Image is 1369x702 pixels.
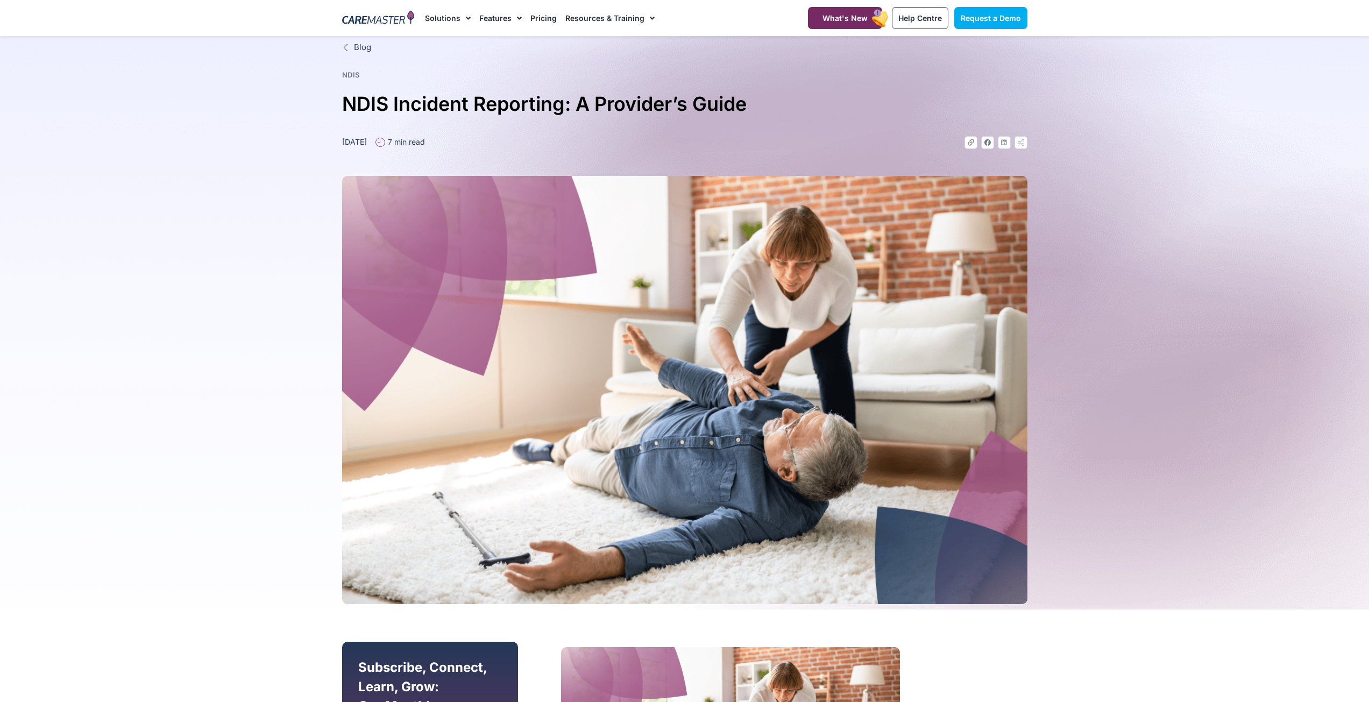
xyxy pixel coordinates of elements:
span: Blog [351,41,371,54]
h1: NDIS Incident Reporting: A Provider’s Guide [342,88,1027,120]
a: Help Centre [892,7,948,29]
a: Request a Demo [954,7,1027,29]
span: What's New [822,13,868,23]
img: A woman helps a man with a cane who has fallen over on a white rug [342,176,1027,604]
a: Blog [342,41,1027,54]
time: [DATE] [342,137,367,146]
span: Help Centre [898,13,942,23]
a: What's New [808,7,882,29]
span: 7 min read [385,136,425,147]
span: Request a Demo [961,13,1021,23]
a: NDIS [342,70,360,79]
img: CareMaster Logo [342,10,415,26]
